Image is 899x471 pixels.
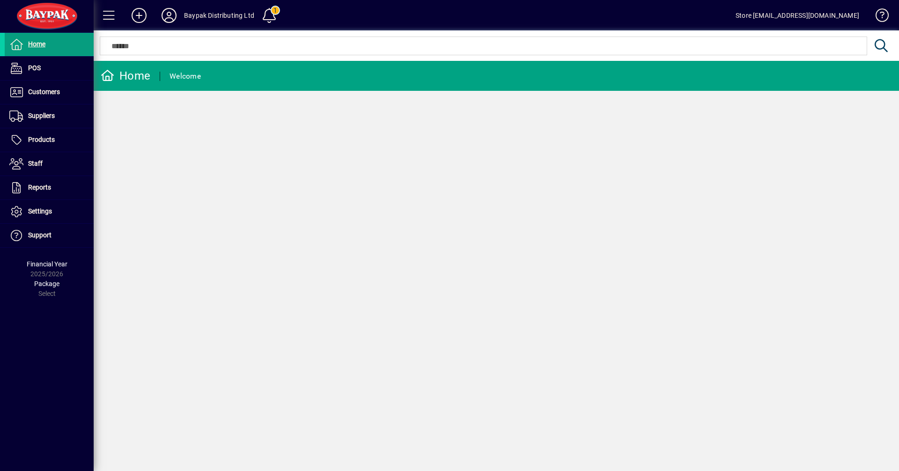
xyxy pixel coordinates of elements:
[27,260,67,268] span: Financial Year
[5,128,94,152] a: Products
[28,64,41,72] span: POS
[184,8,254,23] div: Baypak Distributing Ltd
[154,7,184,24] button: Profile
[5,224,94,247] a: Support
[124,7,154,24] button: Add
[28,112,55,119] span: Suppliers
[869,2,887,32] a: Knowledge Base
[5,81,94,104] a: Customers
[28,184,51,191] span: Reports
[5,152,94,176] a: Staff
[5,104,94,128] a: Suppliers
[28,88,60,96] span: Customers
[28,160,43,167] span: Staff
[169,69,201,84] div: Welcome
[28,207,52,215] span: Settings
[736,8,859,23] div: Store [EMAIL_ADDRESS][DOMAIN_NAME]
[5,176,94,199] a: Reports
[5,200,94,223] a: Settings
[5,57,94,80] a: POS
[28,40,45,48] span: Home
[34,280,59,287] span: Package
[28,231,52,239] span: Support
[28,136,55,143] span: Products
[101,68,150,83] div: Home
